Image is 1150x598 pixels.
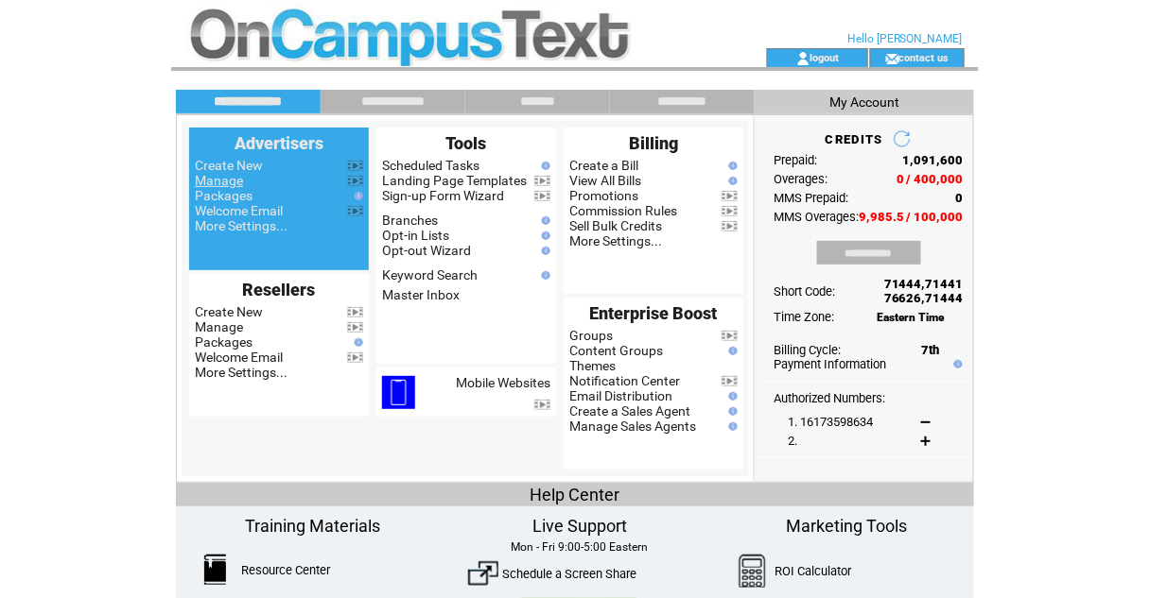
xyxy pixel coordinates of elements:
[788,415,873,429] span: 1. 16173598634
[235,133,323,153] span: Advertisers
[722,191,738,201] img: video.png
[382,243,471,258] a: Opt-out Wizard
[195,218,287,233] a: More Settings...
[569,328,613,343] a: Groups
[590,303,718,323] span: Enterprise Boost
[195,188,253,203] a: Packages
[774,357,886,371] a: Payment Information
[347,176,363,186] img: video.png
[537,162,550,170] img: help.gif
[774,284,835,299] span: Short Code:
[774,210,859,224] span: MMS Overages:
[774,153,817,167] span: Prepaid:
[787,516,908,536] span: Marketing Tools
[347,307,363,317] img: video.png
[468,558,498,589] img: ScreenShare.png
[722,221,738,231] img: video.png
[569,343,663,358] a: Content Groups
[382,173,527,188] a: Landing Page Templates
[629,133,678,153] span: Billing
[382,213,438,228] a: Branches
[243,280,316,299] span: Resellers
[204,555,226,585] img: ResourceCenter.png
[569,419,696,434] a: Manage Sales Agents
[531,485,620,504] span: Help Center
[569,203,677,218] a: Commission Rules
[241,563,330,577] a: Resource Center
[897,172,964,186] span: 0 / 400,000
[195,350,283,365] a: Welcome Email
[903,153,964,167] span: 1,091,600
[569,233,662,248] a: More Settings...
[569,188,638,203] a: Promotions
[537,216,550,225] img: help.gif
[877,311,946,324] span: Eastern Time
[829,94,899,110] span: My Account
[774,343,841,357] span: Billing Cycle:
[534,191,550,201] img: video.png
[859,210,964,224] span: 9,985.5 / 100,000
[350,192,363,200] img: help.gif
[956,191,964,205] span: 0
[382,228,449,243] a: Opt-in Lists
[569,218,662,233] a: Sell Bulk Credits
[456,375,550,390] a: Mobile Websites
[537,247,550,255] img: help.gif
[922,343,940,357] span: 7th
[382,376,415,409] img: mobile-websites.png
[347,206,363,216] img: video.png
[724,177,738,185] img: help.gif
[724,422,738,431] img: help.gif
[245,516,380,536] span: Training Materials
[347,161,363,171] img: video.png
[775,564,851,578] a: ROI Calculator
[724,407,738,416] img: help.gif
[382,287,460,302] a: Master Inbox
[569,358,616,373] a: Themes
[774,310,834,324] span: Time Zone:
[950,360,963,368] img: help.gif
[569,173,641,188] a: View All Bills
[347,322,363,333] img: video.png
[195,173,243,188] a: Manage
[826,132,883,146] span: CREDITS
[722,206,738,216] img: video.png
[534,400,550,410] img: video.png
[537,271,550,280] img: help.gif
[195,334,253,350] a: Packages
[511,540,648,554] span: Mon - Fri 9:00-5:00 Eastern
[774,391,885,405] span: Authorized Numbers:
[382,267,478,282] a: Keyword Search
[503,567,637,581] a: Schedule a Screen Share
[788,434,797,448] span: 2.
[382,158,479,173] a: Scheduled Tasks
[350,338,363,347] img: help.gif
[537,231,550,240] img: help.gif
[569,388,672,403] a: Email Distribution
[446,133,487,153] span: Tools
[195,365,287,380] a: More Settings...
[195,304,263,319] a: Create New
[774,191,848,205] span: MMS Prepaid:
[722,331,738,341] img: video.png
[347,352,363,363] img: video.png
[774,172,828,186] span: Overages:
[382,188,504,203] a: Sign-up Form Wizard
[810,51,840,63] a: logout
[569,158,638,173] a: Create a Bill
[195,203,283,218] a: Welcome Email
[796,51,810,66] img: account_icon.gif
[195,158,263,173] a: Create New
[847,32,963,45] span: Hello [PERSON_NAME]
[722,376,738,386] img: video.png
[884,277,964,305] span: 71444,71441 76626,71444
[885,51,899,66] img: contact_us_icon.gif
[569,403,690,419] a: Create a Sales Agent
[569,373,680,388] a: Notification Center
[739,555,767,588] img: Calculator.png
[899,51,950,63] a: contact us
[724,162,738,170] img: help.gif
[532,516,627,536] span: Live Support
[724,392,738,401] img: help.gif
[534,176,550,186] img: video.png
